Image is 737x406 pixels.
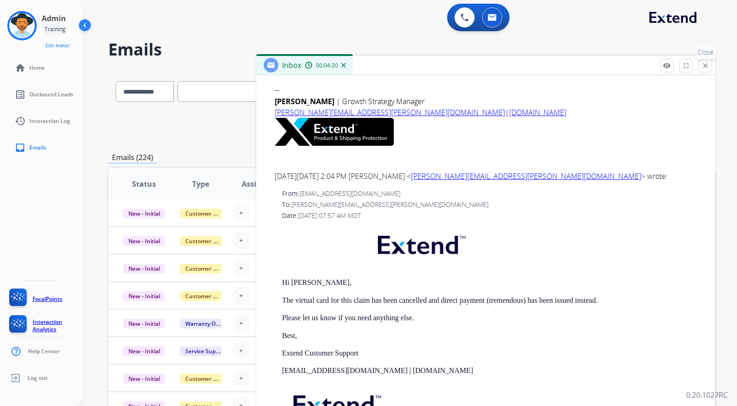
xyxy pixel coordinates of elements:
span: + [239,262,243,273]
p: Extend Customer Support [282,349,704,357]
span: + [239,345,243,356]
b: -- [275,85,279,95]
h2: Emails [108,40,715,59]
span: Interaction Log [29,117,70,125]
span: + [239,235,243,246]
mat-icon: home [15,62,26,73]
mat-icon: inbox [15,142,26,153]
p: Emails (224) [108,152,157,163]
span: Service Support [180,346,232,356]
span: Customer Support [180,264,239,273]
span: Outbound Leads [29,91,73,98]
h3: Admin [42,13,66,24]
mat-icon: list_alt [15,89,26,100]
span: + [239,317,243,328]
p: [EMAIL_ADDRESS][DOMAIN_NAME] | [DOMAIN_NAME] [282,367,704,375]
span: Customer Support [180,209,239,218]
span: New - Initial [123,209,166,218]
button: + [232,259,250,277]
span: + [239,373,243,384]
a: Interaction Analytics [7,315,83,336]
mat-icon: fullscreen [682,61,690,70]
span: New - Initial [123,264,166,273]
span: | Growth Strategy Manager [336,96,425,106]
span: Customer Support [180,291,239,301]
span: Interaction Analytics [33,318,83,333]
div: From: [282,189,704,198]
span: + [239,290,243,301]
span: [DATE] 07:57 AM MDT [298,211,361,220]
img: extend.png [366,225,475,261]
button: + [232,369,250,387]
span: New - Initial [123,291,166,301]
a: [PERSON_NAME][EMAIL_ADDRESS][PERSON_NAME][DOMAIN_NAME] [411,171,641,181]
span: FocalPoints [33,295,62,303]
button: + [232,314,250,332]
span: Inbox [282,60,301,70]
button: + [232,341,250,360]
div: [DATE][DATE] 2:04 PM [PERSON_NAME] < > wrote: [275,171,704,182]
span: Assignee [242,178,274,189]
button: + [232,286,250,305]
div: Date: [282,211,704,220]
p: Best, [282,332,704,340]
a: [DOMAIN_NAME] [509,107,566,117]
button: + [232,204,250,222]
span: Customer Support [180,374,239,384]
button: Close [698,59,712,72]
button: + [232,231,250,250]
p: The virtual card for this claim has been cancelled and direct payment (tremendous) has been issue... [282,296,704,305]
span: [EMAIL_ADDRESS][DOMAIN_NAME] [299,189,400,198]
span: Emails [29,144,46,151]
span: Customer Support [180,236,239,246]
mat-icon: remove_red_eye [663,61,671,70]
mat-icon: history [15,116,26,127]
p: Please let us know if you need anything else. [282,314,704,322]
img: iQ6_acp0Cei35eIpdn19fpCV2yQruBGzLxwHgNHsBZ4kS6-Qh_7ADYBudX4fafh1XhNk20iyNeS4lDBr-ZzbocfHwXkQfeKQS... [275,118,394,146]
span: Help Center [28,348,60,355]
span: Status [132,178,156,189]
span: New - Initial [123,236,166,246]
p: 0.20.1027RC [686,389,728,400]
button: Edit Avatar [42,40,73,51]
span: Type [192,178,209,189]
span: [PERSON_NAME] [275,96,334,106]
span: Log out [28,374,48,382]
span: New - Initial [123,319,166,328]
span: 00:04:20 [316,62,338,69]
span: New - Initial [123,374,166,384]
mat-icon: close [701,61,709,70]
span: New - Initial [123,346,166,356]
span: [PERSON_NAME][EMAIL_ADDRESS][PERSON_NAME][DOMAIN_NAME] [291,200,488,209]
span: + [239,207,243,218]
p: Hi [PERSON_NAME], [282,278,704,287]
p: Close [695,45,716,59]
a: [PERSON_NAME][EMAIL_ADDRESS][PERSON_NAME][DOMAIN_NAME] [275,107,505,117]
a: FocalPoints [7,289,62,310]
font: | [275,107,566,117]
img: avatar [9,13,35,39]
span: Warranty Ops [180,319,227,328]
div: To: [282,200,704,209]
div: Training [42,24,68,35]
span: Home [29,64,45,72]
